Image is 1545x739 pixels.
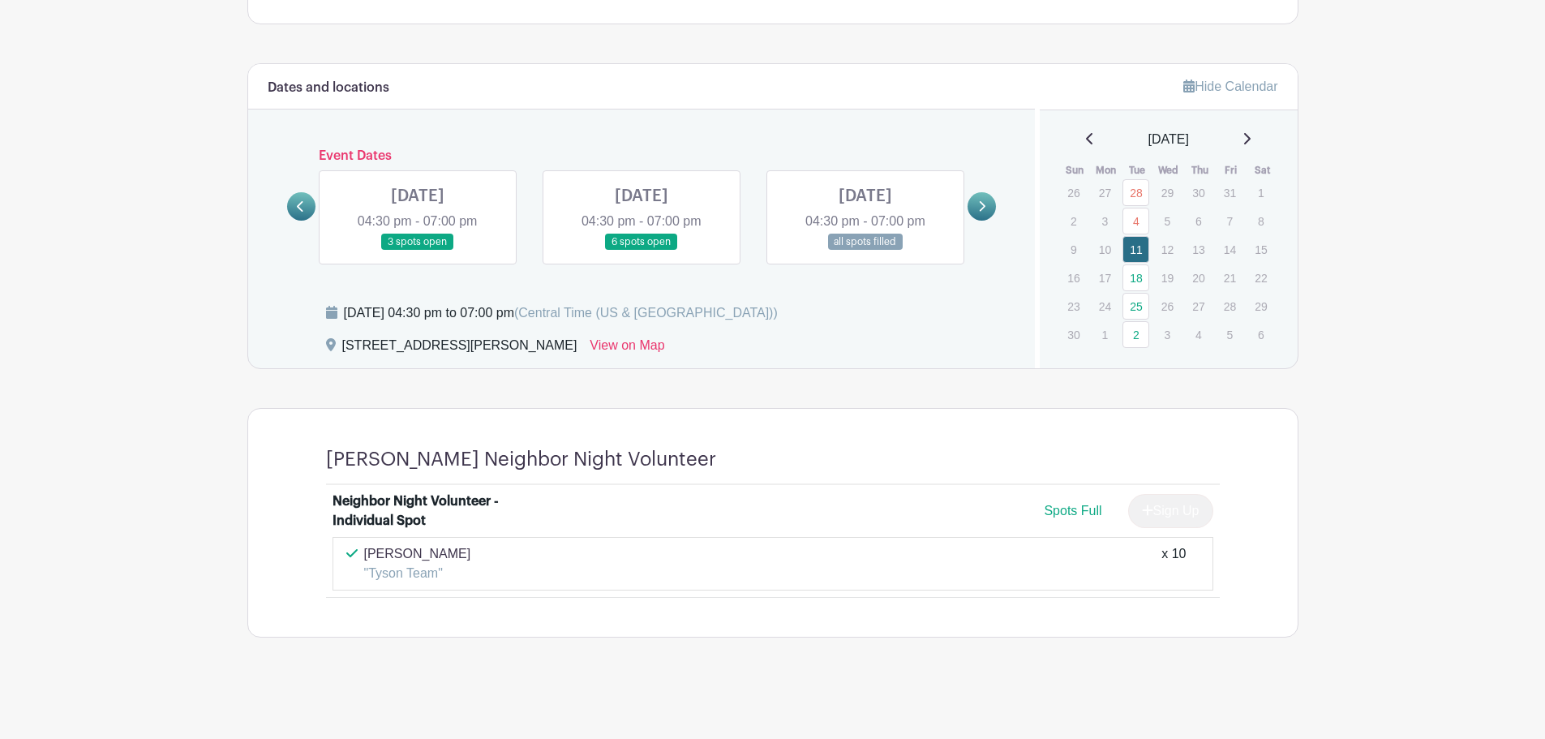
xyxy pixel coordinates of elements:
[1060,294,1087,319] p: 23
[333,492,534,531] div: Neighbor Night Volunteer - Individual Spot
[1060,322,1087,347] p: 30
[1148,130,1189,149] span: [DATE]
[1059,162,1091,178] th: Sun
[1153,162,1185,178] th: Wed
[1217,180,1243,205] p: 31
[1091,162,1122,178] th: Mon
[1122,264,1149,291] a: 18
[1154,180,1181,205] p: 29
[1247,265,1274,290] p: 22
[514,306,778,320] span: (Central Time (US & [GEOGRAPHIC_DATA]))
[1247,162,1278,178] th: Sat
[1217,322,1243,347] p: 5
[1060,208,1087,234] p: 2
[1060,180,1087,205] p: 26
[342,336,577,362] div: [STREET_ADDRESS][PERSON_NAME]
[1122,293,1149,320] a: 25
[1185,322,1212,347] p: 4
[1217,208,1243,234] p: 7
[1044,504,1101,518] span: Spots Full
[1216,162,1247,178] th: Fri
[1183,79,1277,93] a: Hide Calendar
[1122,236,1149,263] a: 11
[268,80,389,96] h6: Dates and locations
[1184,162,1216,178] th: Thu
[364,544,471,564] p: [PERSON_NAME]
[1092,294,1118,319] p: 24
[1092,322,1118,347] p: 1
[1247,180,1274,205] p: 1
[1185,237,1212,262] p: 13
[1122,162,1153,178] th: Tue
[1247,322,1274,347] p: 6
[1060,237,1087,262] p: 9
[315,148,968,164] h6: Event Dates
[1092,208,1118,234] p: 3
[1092,265,1118,290] p: 17
[1185,265,1212,290] p: 20
[1161,544,1186,583] div: x 10
[1122,179,1149,206] a: 28
[364,564,471,583] p: "Tyson Team"
[1154,208,1181,234] p: 5
[1122,321,1149,348] a: 2
[1247,208,1274,234] p: 8
[1154,237,1181,262] p: 12
[1185,180,1212,205] p: 30
[1122,208,1149,234] a: 4
[1092,180,1118,205] p: 27
[1217,265,1243,290] p: 21
[1154,294,1181,319] p: 26
[344,303,778,323] div: [DATE] 04:30 pm to 07:00 pm
[1185,208,1212,234] p: 6
[1154,322,1181,347] p: 3
[326,448,716,471] h4: [PERSON_NAME] Neighbor Night Volunteer
[1154,265,1181,290] p: 19
[1092,237,1118,262] p: 10
[1185,294,1212,319] p: 27
[1217,237,1243,262] p: 14
[1247,237,1274,262] p: 15
[590,336,664,362] a: View on Map
[1217,294,1243,319] p: 28
[1247,294,1274,319] p: 29
[1060,265,1087,290] p: 16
